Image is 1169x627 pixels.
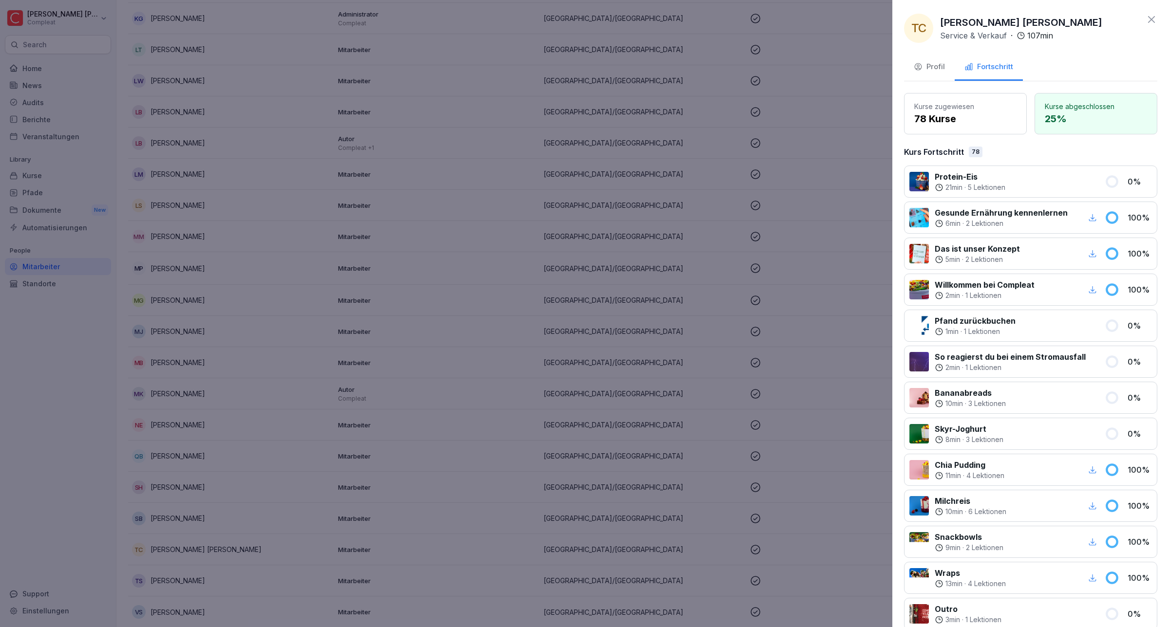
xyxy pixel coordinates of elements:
[945,471,961,480] p: 11 min
[935,291,1035,300] div: ·
[935,579,1006,589] div: ·
[1027,30,1053,41] p: 107 min
[1128,176,1152,187] p: 0 %
[935,615,1001,625] div: ·
[904,146,964,158] p: Kurs Fortschritt
[935,495,1006,507] p: Milchreis
[1128,536,1152,548] p: 100 %
[914,61,945,73] div: Profil
[935,387,1006,399] p: Bananabreads
[904,14,933,43] div: TC
[965,615,1001,625] p: 1 Lektionen
[945,543,961,553] p: 9 min
[1128,464,1152,476] p: 100 %
[904,55,955,81] button: Profil
[935,567,1006,579] p: Wraps
[935,183,1005,192] div: ·
[935,279,1035,291] p: Willkommen bei Compleat
[966,471,1004,480] p: 4 Lektionen
[935,171,1005,183] p: Protein-Eis
[935,423,1003,435] p: Skyr-Joghurt
[945,327,959,336] p: 1 min
[964,61,1013,73] div: Fortschritt
[935,507,1006,516] div: ·
[968,507,1006,516] p: 6 Lektionen
[969,147,982,157] div: 78
[945,507,963,516] p: 10 min
[935,471,1004,480] div: ·
[914,111,1017,126] p: 78 Kurse
[1128,320,1152,332] p: 0 %
[1128,572,1152,584] p: 100 %
[945,399,963,408] p: 10 min
[1128,284,1152,295] p: 100 %
[935,351,1086,363] p: So reagierst du bei einem Stromausfall
[965,291,1001,300] p: 1 Lektionen
[1128,248,1152,259] p: 100 %
[945,219,961,228] p: 6 min
[966,543,1003,553] p: 2 Lektionen
[968,579,1006,589] p: 4 Lektionen
[940,30,1053,41] div: ·
[940,15,1102,30] p: [PERSON_NAME] [PERSON_NAME]
[935,255,1020,264] div: ·
[945,183,962,192] p: 21 min
[945,579,962,589] p: 13 min
[945,291,960,300] p: 2 min
[935,531,1003,543] p: Snackbowls
[935,327,1016,336] div: ·
[914,101,1017,111] p: Kurse zugewiesen
[945,615,960,625] p: 3 min
[935,207,1068,219] p: Gesunde Ernährung kennenlernen
[935,543,1003,553] div: ·
[935,243,1020,255] p: Das ist unser Konzept
[1128,608,1152,620] p: 0 %
[955,55,1023,81] button: Fortschritt
[964,327,1000,336] p: 1 Lektionen
[1128,392,1152,404] p: 0 %
[1128,212,1152,223] p: 100 %
[935,399,1006,408] div: ·
[1128,428,1152,440] p: 0 %
[965,363,1001,372] p: 1 Lektionen
[935,603,1001,615] p: Outro
[935,315,1016,327] p: Pfand zurückbuchen
[935,363,1086,372] div: ·
[966,435,1003,444] p: 3 Lektionen
[945,363,960,372] p: 2 min
[965,255,1003,264] p: 2 Lektionen
[935,459,1004,471] p: Chia Pudding
[940,30,1007,41] p: Service & Verkauf
[935,219,1068,228] div: ·
[968,399,1006,408] p: 3 Lektionen
[935,435,1003,444] div: ·
[1045,101,1147,111] p: Kurse abgeschlossen
[1128,356,1152,368] p: 0 %
[1128,500,1152,512] p: 100 %
[966,219,1003,228] p: 2 Lektionen
[968,183,1005,192] p: 5 Lektionen
[1045,111,1147,126] p: 25 %
[945,435,961,444] p: 8 min
[945,255,960,264] p: 5 min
